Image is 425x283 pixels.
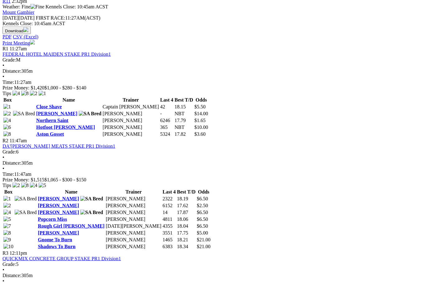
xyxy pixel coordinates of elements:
img: 8 [21,91,29,96]
img: printer.svg [30,40,35,45]
td: 6246 [160,117,174,124]
span: Grade: [2,57,16,62]
a: PDF [2,34,12,39]
img: 2 [30,91,37,96]
img: 8 [21,183,29,188]
span: Tips [2,91,11,96]
img: download.svg [23,27,28,32]
div: 11:47am [2,171,423,177]
div: 305m [2,160,423,166]
th: Odds [197,189,211,195]
div: Prize Money: $1,515 [2,177,423,183]
span: Distance: [2,68,21,74]
td: 6152 [162,203,176,209]
img: 2 [3,203,11,208]
div: Kennels Close: 10:45am ACST [2,21,423,26]
span: • [2,74,4,79]
img: SA Bred [79,111,101,116]
td: 5324 [160,131,174,137]
div: Download [2,34,423,40]
a: Hotfoot [PERSON_NAME] [36,125,95,130]
span: Time: [2,171,14,177]
a: [PERSON_NAME] [38,196,79,201]
span: $5.50 [194,104,206,109]
span: Grade: [2,262,16,267]
td: [PERSON_NAME] [102,124,159,130]
td: 42 [160,104,174,110]
td: [PERSON_NAME] [105,196,162,202]
span: Box [4,189,13,194]
td: - [160,111,174,117]
span: Distance: [2,273,21,278]
td: 17.62 [177,203,196,209]
span: 11:27AM(ACST) [36,15,100,21]
span: • [2,166,4,171]
td: 17.79 [174,117,194,124]
span: $6.50 [197,196,208,201]
th: Name [36,97,102,103]
td: 365 [160,124,174,130]
a: Rough Girl [PERSON_NAME] [38,223,105,229]
span: $21.00 [197,237,211,242]
td: 1465 [162,237,176,243]
span: [DATE] [2,15,19,21]
td: 3551 [162,230,176,236]
td: [PERSON_NAME] [105,209,162,216]
span: 11:27am [10,46,27,51]
th: Last 4 [160,97,174,103]
img: SA Bred [80,196,103,202]
img: 1 [3,196,11,202]
img: 1 [39,91,46,96]
th: Odds [194,97,208,103]
span: $14.00 [194,111,208,116]
img: 4 [3,210,11,215]
td: 17.75 [177,230,196,236]
span: • [2,155,4,160]
img: 1 [3,104,11,110]
img: 4 [3,118,11,123]
a: [PERSON_NAME] [38,203,79,208]
img: 9 [3,237,11,243]
td: [PERSON_NAME] [102,117,159,124]
img: SA Bred [80,210,103,215]
span: [DATE] [2,15,35,21]
td: 18.19 [177,196,196,202]
img: Fine [30,4,44,10]
span: $5.00 [197,230,208,235]
td: 17.82 [174,131,194,137]
td: [PERSON_NAME] [105,244,162,250]
td: 4811 [162,216,176,222]
img: 8 [3,131,11,137]
span: R2 [2,138,8,143]
td: 4355 [162,223,176,229]
a: Mount Gambier [2,10,35,15]
img: SA Bred [15,210,37,215]
img: 4 [30,183,37,188]
td: 2322 [162,196,176,202]
th: Trainer [102,97,159,103]
span: $1.65 [194,118,206,123]
div: 305m [2,273,423,278]
td: 18.04 [177,223,196,229]
img: SA Bred [13,111,35,116]
div: 6 [2,149,423,155]
td: 18.21 [177,237,196,243]
span: Distance: [2,160,21,166]
img: 10 [3,244,13,249]
td: [PERSON_NAME] [105,237,162,243]
td: [PERSON_NAME] [102,131,159,137]
a: Print Meeting [2,40,35,46]
span: Kennels Close: 10:45am ACST [45,4,108,9]
a: Close Shave [36,104,62,109]
span: Time: [2,80,14,85]
a: [PERSON_NAME] [38,210,79,215]
span: 12:11pm [10,250,27,256]
td: 18.34 [177,244,196,250]
a: FEDERAL HOTEL MAIDEN STAKE PR1 Division1 [2,52,111,57]
span: Box [3,97,12,103]
td: 18.06 [177,216,196,222]
div: M [2,57,423,63]
div: 305m [2,68,423,74]
a: CSV (Excel) [13,34,38,39]
a: Shadows To Burn [38,244,76,249]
